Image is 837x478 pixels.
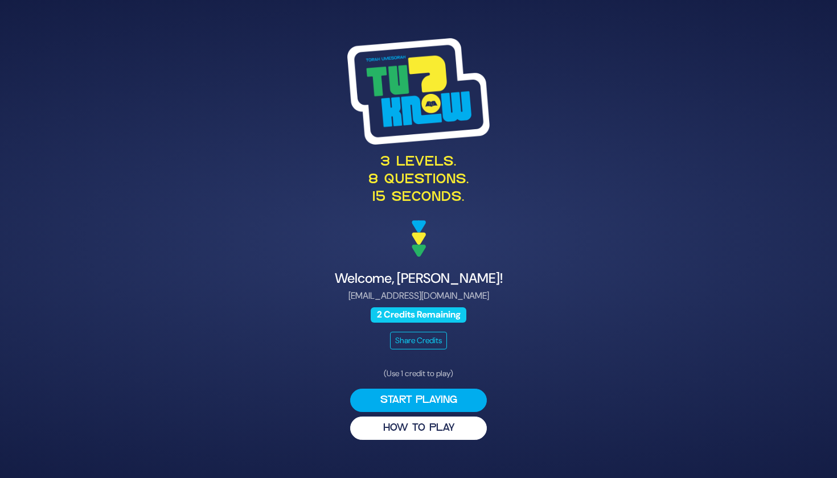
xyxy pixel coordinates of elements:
[347,38,490,144] img: Tournament Logo
[350,417,487,440] button: HOW TO PLAY
[141,270,696,287] h4: Welcome, [PERSON_NAME]!
[350,389,487,412] button: Start Playing
[412,220,426,257] img: decoration arrows
[141,289,696,303] p: [EMAIL_ADDRESS][DOMAIN_NAME]
[141,154,696,207] p: 3 levels. 8 questions. 15 seconds.
[371,307,466,323] span: 2 Credits Remaining
[390,332,447,349] button: Share Credits
[350,368,487,380] p: (Use 1 credit to play)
